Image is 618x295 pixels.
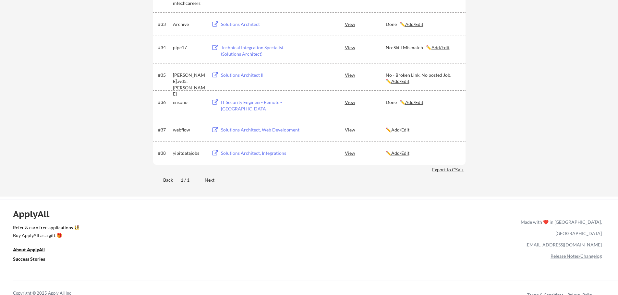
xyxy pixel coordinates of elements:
[526,242,602,247] a: [EMAIL_ADDRESS][DOMAIN_NAME]
[158,127,171,133] div: #37
[345,41,386,53] div: View
[158,21,171,28] div: #33
[13,225,385,232] a: Refer & earn free applications 👯‍♀️
[153,177,173,183] div: Back
[13,256,45,262] u: Success Stories
[173,21,205,28] div: Archive
[345,124,386,135] div: View
[221,44,301,57] div: Technical Integration Specialist (Solutions Architect)
[173,150,205,156] div: yipitdatajobs
[13,246,54,255] a: About ApplyAll
[13,209,57,220] div: ApplyAll
[205,177,222,183] div: Next
[431,45,450,50] u: Add/Edit
[181,177,197,183] div: 1 / 1
[386,21,460,28] div: Done ✏️
[386,44,460,51] div: No-Skill Mismatch ✏️
[173,127,205,133] div: webflow
[158,72,171,78] div: #35
[173,72,205,97] div: [PERSON_NAME].wd5.[PERSON_NAME]
[173,99,205,106] div: ensono
[158,99,171,106] div: #36
[391,127,409,132] u: Add/Edit
[386,99,460,106] div: Done ✏️
[221,127,301,133] div: Solutions Architect, Web Development
[551,253,602,259] a: Release Notes/Changelog
[158,150,171,156] div: #38
[221,72,301,78] div: Solutions Architect II
[345,96,386,108] div: View
[221,21,301,28] div: Solutions Architect
[221,99,301,112] div: IT Security Engineer- Remote - [GEOGRAPHIC_DATA]
[13,232,78,240] a: Buy ApplyAll as a gift 🎁
[13,256,54,264] a: Success Stories
[391,150,409,156] u: Add/Edit
[391,78,409,84] u: Add/Edit
[405,21,423,27] u: Add/Edit
[386,127,460,133] div: ✏️
[345,69,386,81] div: View
[13,247,45,252] u: About ApplyAll
[13,233,78,238] div: Buy ApplyAll as a gift 🎁
[518,216,602,239] div: Made with ❤️ in [GEOGRAPHIC_DATA], [GEOGRAPHIC_DATA]
[158,44,171,51] div: #34
[432,166,466,173] div: Export to CSV ↓
[405,99,423,105] u: Add/Edit
[386,150,460,156] div: ✏️
[173,44,205,51] div: pipe17
[386,72,460,85] div: No - Broken Link. No posted Job. ✏️
[221,150,301,156] div: Solutions Architect, Integrations
[345,147,386,159] div: View
[345,18,386,30] div: View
